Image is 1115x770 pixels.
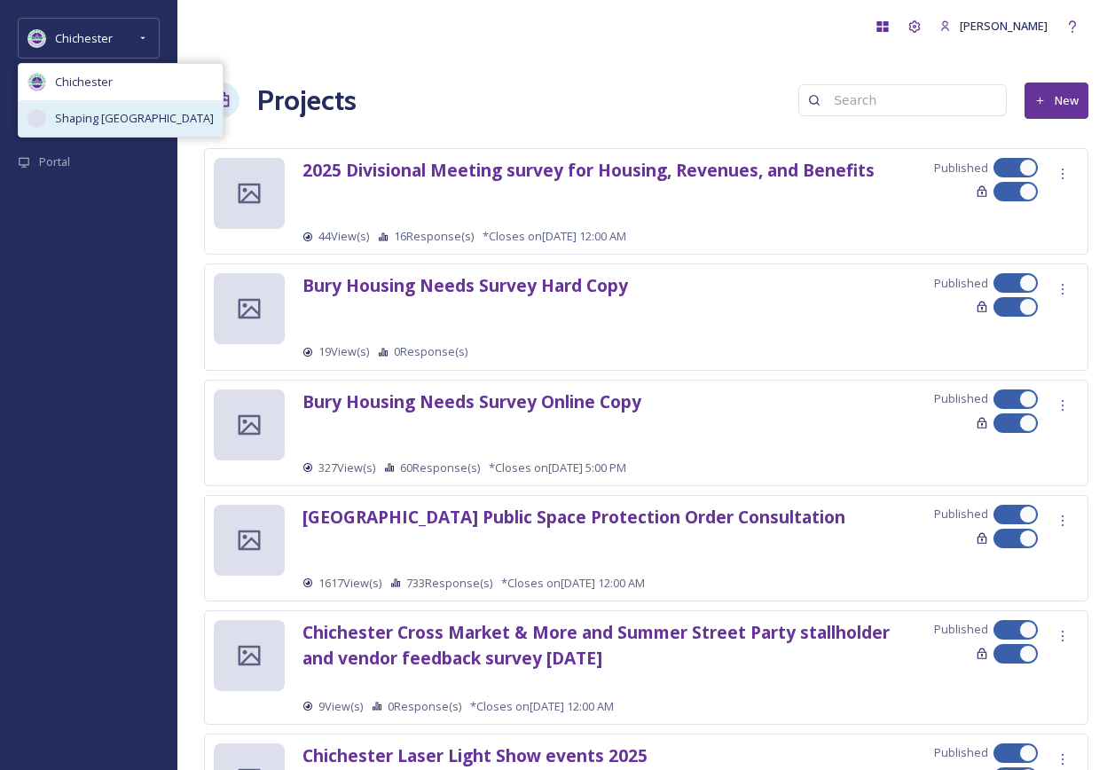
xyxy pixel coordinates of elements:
[302,505,845,529] strong: [GEOGRAPHIC_DATA] Public Space Protection Order Consultation
[302,743,648,767] strong: Chichester Laser Light Show events 2025
[934,506,988,522] span: Published
[39,153,70,170] span: Portal
[302,389,641,413] strong: Bury Housing Needs Survey Online Copy
[302,749,648,766] a: Chichester Laser Light Show events 2025
[489,460,626,476] span: *Closes on [DATE] 5:00 PM
[302,158,875,182] strong: 2025 Divisional Meeting survey for Housing, Revenues, and Benefits
[394,343,467,360] span: 0 Response(s)
[501,575,645,592] span: *Closes on [DATE] 12:00 AM
[934,390,988,407] span: Published
[28,29,46,47] img: Logo_of_Chichester_District_Council.png
[302,510,845,527] a: [GEOGRAPHIC_DATA] Public Space Protection Order Consultation
[400,460,480,476] span: 60 Response(s)
[930,9,1056,43] a: [PERSON_NAME]
[934,621,988,638] span: Published
[1025,82,1088,119] button: New
[302,620,890,670] strong: Chichester Cross Market & More and Summer Street Party stallholder and vendor feedback survey [DATE]
[470,698,614,715] span: *Closes on [DATE] 12:00 AM
[388,698,461,715] span: 0 Response(s)
[55,110,214,127] span: Shaping [GEOGRAPHIC_DATA]
[934,744,988,761] span: Published
[406,575,492,592] span: 733 Response(s)
[318,460,375,476] span: 327 View(s)
[55,30,113,46] span: Chichester
[318,698,363,715] span: 9 View(s)
[934,275,988,292] span: Published
[934,160,988,177] span: Published
[302,279,628,295] a: Bury Housing Needs Survey Hard Copy
[318,228,369,245] span: 44 View(s)
[318,575,381,592] span: 1617 View(s)
[483,228,626,245] span: *Closes on [DATE] 12:00 AM
[302,625,890,668] a: Chichester Cross Market & More and Summer Street Party stallholder and vendor feedback survey [DATE]
[302,273,628,297] strong: Bury Housing Needs Survey Hard Copy
[257,79,357,122] a: Projects
[394,228,474,245] span: 16 Response(s)
[302,395,641,412] a: Bury Housing Needs Survey Online Copy
[318,343,369,360] span: 19 View(s)
[825,82,997,118] input: Search
[960,18,1048,34] span: [PERSON_NAME]
[302,163,875,180] a: 2025 Divisional Meeting survey for Housing, Revenues, and Benefits
[55,74,113,90] span: Chichester
[28,74,46,91] img: Logo_of_Chichester_District_Council.png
